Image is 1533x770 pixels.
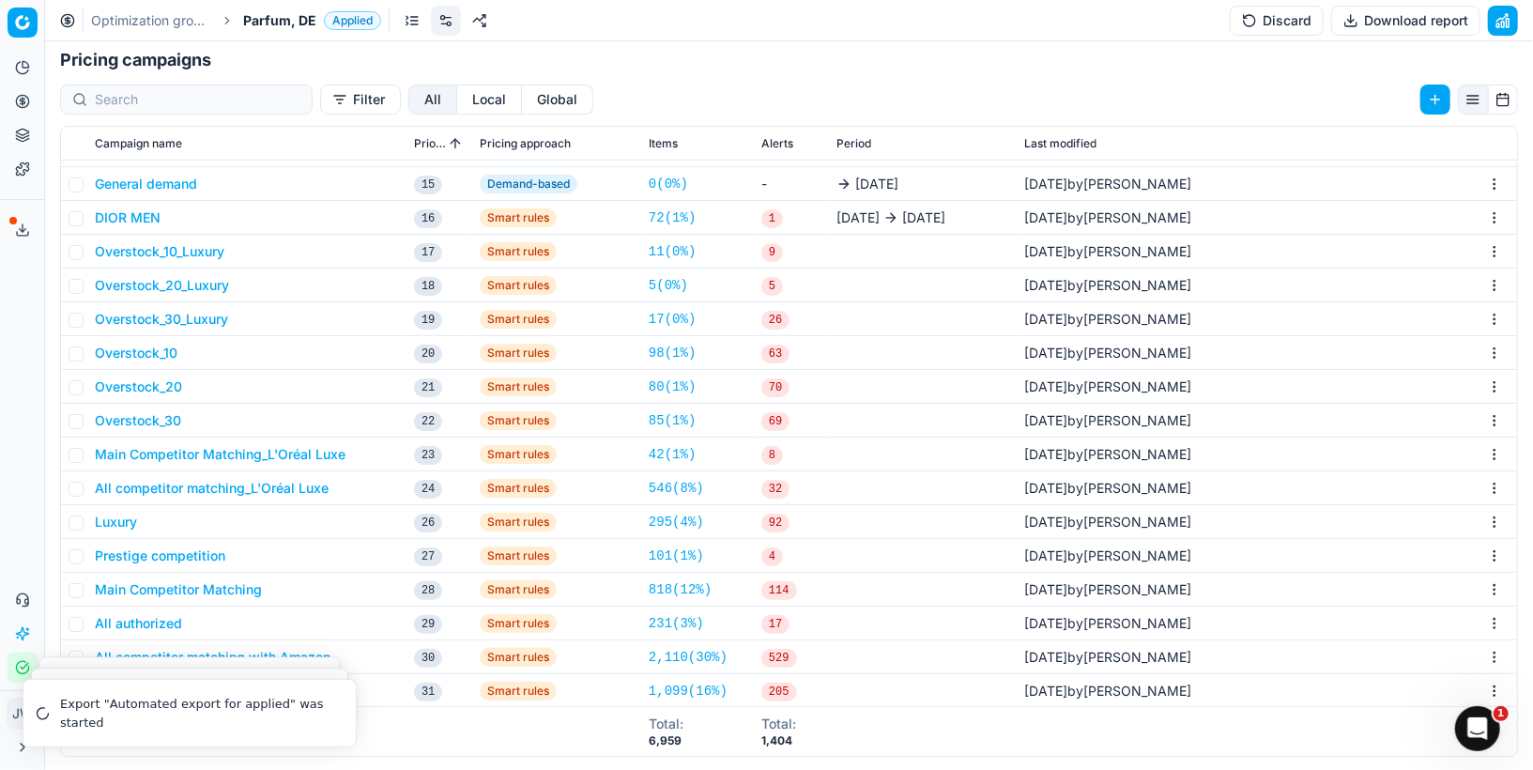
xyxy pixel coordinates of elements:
span: 19 [414,311,442,330]
button: local [457,85,522,115]
div: by [PERSON_NAME] [1024,310,1191,329]
span: [DATE] [1024,243,1067,259]
div: by [PERSON_NAME] [1024,547,1191,565]
a: 17(0%) [649,310,696,329]
div: by [PERSON_NAME] [1024,682,1191,701]
a: 295(4%) [649,513,704,531]
div: by [PERSON_NAME] [1024,648,1191,667]
div: by [PERSON_NAME] [1024,513,1191,531]
span: Parfum, DE [243,11,316,30]
div: by [PERSON_NAME] [1024,344,1191,362]
span: [DATE] [1024,514,1067,530]
button: Overstock_10 [95,344,177,362]
span: Smart rules [480,614,557,633]
span: 27 [414,547,442,566]
button: Overstock_30_Luxury [95,310,228,329]
span: 20 [414,345,442,363]
span: Smart rules [480,377,557,396]
button: Overstock_30 [95,411,181,430]
span: 16 [414,209,442,228]
span: 24 [414,480,442,499]
span: Smart rules [480,513,557,531]
button: Sorted by Priority ascending [446,134,465,153]
span: Smart rules [480,445,557,464]
div: 6,959 [649,733,683,748]
a: 80(1%) [649,377,696,396]
span: 26 [414,514,442,532]
div: by [PERSON_NAME] [1024,377,1191,396]
span: [DATE] [1024,446,1067,462]
input: Search [95,90,300,109]
span: [DATE] [836,208,880,227]
span: Last modified [1024,136,1096,151]
span: 17 [761,615,789,634]
span: 28 [414,581,442,600]
button: Overstock_20_Luxury [95,276,229,295]
span: Smart rules [480,648,557,667]
button: Overstock_20 [95,377,182,396]
span: 17 [414,243,442,262]
span: 29 [414,615,442,634]
button: Discard [1230,6,1324,36]
span: Priority [414,136,446,151]
span: Parfum, DEApplied [243,11,381,30]
a: Optimization groups [91,11,211,30]
span: Alerts [761,136,793,151]
span: Smart rules [480,547,557,565]
a: 11(0%) [649,242,696,261]
div: by [PERSON_NAME] [1024,242,1191,261]
span: 9 [761,243,783,262]
a: 85(1%) [649,411,696,430]
span: 1 [1494,706,1509,721]
span: Smart rules [480,242,557,261]
span: Items [649,136,678,151]
button: All competitor matching with Amazon [95,648,330,667]
span: 69 [761,412,789,431]
a: 546(8%) [649,479,704,498]
button: All competitor matching_L'Oréal Luxe [95,479,329,498]
span: 15 [414,176,442,194]
button: Prestige competition [95,547,225,565]
span: Smart rules [480,682,557,701]
span: [DATE] [1024,649,1067,665]
span: [DATE] [1024,311,1067,327]
span: Smart rules [480,208,557,227]
nav: breadcrumb [91,11,381,30]
span: 70 [761,378,789,397]
span: Demand-based [480,175,577,193]
button: General demand [95,175,197,193]
span: [DATE] [1024,683,1067,699]
span: [DATE] [1024,547,1067,563]
button: Overstock_10_Luxury [95,242,224,261]
button: Filter [320,85,401,115]
iframe: Intercom live chat [1455,706,1500,751]
span: Period [836,136,871,151]
div: 1,404 [761,733,796,748]
span: Applied [324,11,381,30]
span: [DATE] [1024,209,1067,225]
span: 26 [761,311,789,330]
span: 92 [761,514,789,532]
td: - [754,167,829,201]
span: Smart rules [480,580,557,599]
div: by [PERSON_NAME] [1024,208,1191,227]
a: 5(0%) [649,276,688,295]
span: [DATE] [1024,480,1067,496]
div: by [PERSON_NAME] [1024,614,1191,633]
span: 31 [414,683,442,701]
div: by [PERSON_NAME] [1024,580,1191,599]
span: 22 [414,412,442,431]
span: 114 [761,581,797,600]
span: 5 [761,277,783,296]
span: [DATE] [1024,412,1067,428]
a: 72(1%) [649,208,696,227]
span: 8 [761,446,783,465]
button: DIOR MEN [95,208,161,227]
a: 98(1%) [649,344,696,362]
div: by [PERSON_NAME] [1024,445,1191,464]
span: [DATE] [902,208,945,227]
div: Export "Automated export for applied" was started [60,695,333,731]
span: [DATE] [1024,615,1067,631]
span: [DATE] [1024,277,1067,293]
button: JW [8,699,38,729]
